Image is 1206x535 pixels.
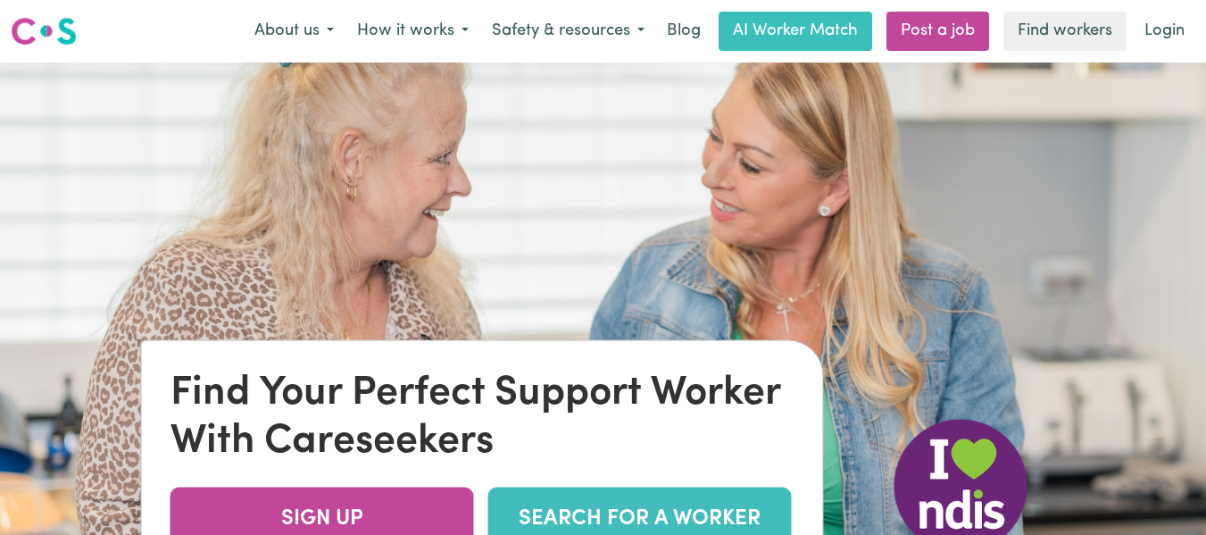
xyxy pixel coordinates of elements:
[345,13,480,50] button: How it works
[11,15,77,47] img: Careseekers logo
[1135,464,1192,521] iframe: Button to launch messaging window
[1003,12,1127,51] a: Find workers
[719,12,872,51] a: AI Worker Match
[656,12,711,51] a: Blog
[480,13,656,50] button: Safety & resources
[171,370,794,466] div: Find Your Perfect Support Worker With Careseekers
[886,12,989,51] a: Post a job
[11,11,77,52] a: Careseekers logo
[243,13,345,50] button: About us
[1134,12,1195,51] a: Login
